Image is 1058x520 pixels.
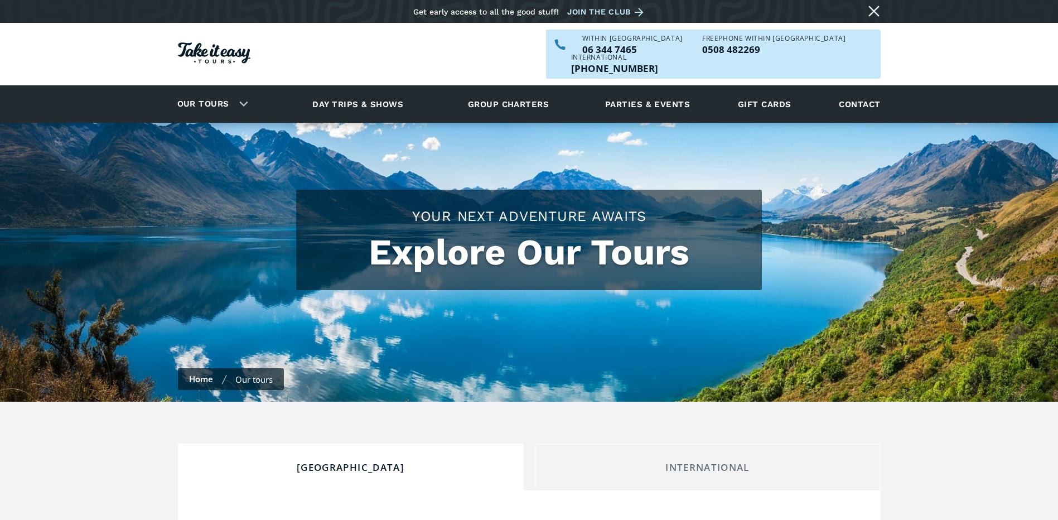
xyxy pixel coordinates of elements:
a: Parties & events [600,89,695,119]
a: Day trips & shows [298,89,417,119]
a: Close message [865,2,883,20]
a: Gift cards [732,89,797,119]
a: Join the club [567,5,648,19]
div: International [544,461,871,474]
div: International [571,54,658,61]
a: Contact [833,89,886,119]
a: Call us freephone within NZ on 0508482269 [702,45,846,54]
h1: Explore Our Tours [307,232,751,273]
p: 06 344 7465 [582,45,683,54]
p: 0508 482269 [702,45,846,54]
a: Group charters [454,89,563,119]
a: Homepage [178,37,250,72]
a: Our tours [169,91,238,117]
div: Our tours [235,374,273,385]
a: Call us within NZ on 063447465 [582,45,683,54]
div: WITHIN [GEOGRAPHIC_DATA] [582,35,683,42]
div: [GEOGRAPHIC_DATA] [187,461,514,474]
div: Get early access to all the good stuff! [413,7,559,16]
a: Call us outside of NZ on +6463447465 [571,64,658,73]
a: Home [189,373,213,384]
h2: Your Next Adventure Awaits [307,206,751,226]
img: Take it easy Tours logo [178,42,250,64]
p: [PHONE_NUMBER] [571,64,658,73]
nav: breadcrumbs [178,368,284,390]
div: Our tours [164,89,257,119]
div: Freephone WITHIN [GEOGRAPHIC_DATA] [702,35,846,42]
